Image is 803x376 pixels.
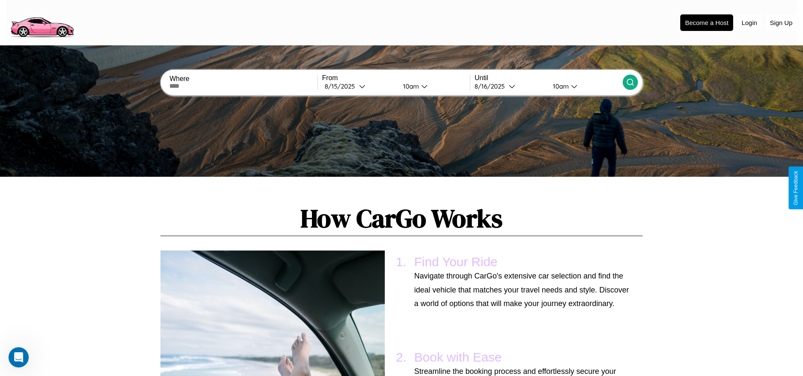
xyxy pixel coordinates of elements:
[414,269,630,310] p: Navigate through CarGo's extensive car selection and find the ideal vehicle that matches your tra...
[8,347,29,368] iframe: Intercom live chat
[169,75,317,83] label: Where
[410,251,634,315] li: Find Your Ride
[325,82,359,90] div: 8 / 15 / 2025
[549,82,571,90] div: 10am
[766,15,797,31] button: Sign Up
[793,171,799,205] div: Give Feedback
[546,82,623,91] button: 10am
[399,82,421,90] div: 10am
[475,74,622,82] label: Until
[680,14,733,31] button: Become a Host
[322,82,396,91] button: 8/15/2025
[322,74,470,82] label: From
[396,82,470,91] button: 10am
[160,201,642,236] h1: How CarGo Works
[737,15,762,31] button: Login
[6,4,77,39] img: logo
[475,82,509,90] div: 8 / 16 / 2025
